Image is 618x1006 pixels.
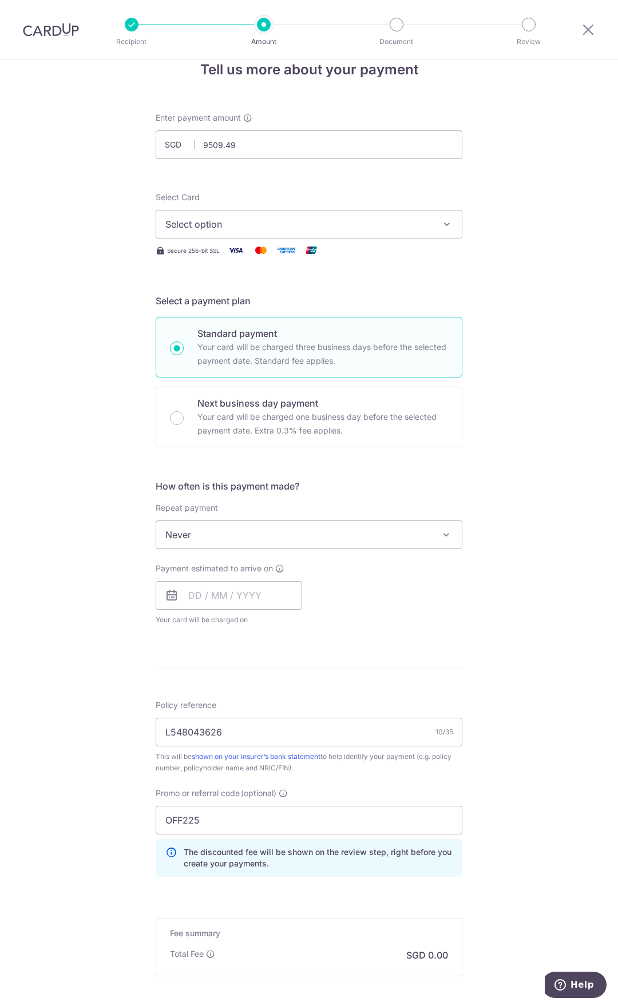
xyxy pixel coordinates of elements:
[197,327,448,340] p: Standard payment
[156,479,462,493] h5: How often is this payment made?
[197,340,448,368] p: Your card will be charged three business days before the selected payment date. Standard fee appl...
[89,36,174,47] p: Recipient
[156,192,200,202] span: translation missing: en.payables.payment_networks.credit_card.summary.labels.select_card
[156,563,273,574] span: Payment estimated to arrive on
[156,581,302,610] input: DD / MM / YYYY
[224,243,247,257] img: Visa
[406,948,448,962] p: SGD 0.00
[156,614,302,626] span: Your card will be charged on
[23,23,79,37] img: CardUp
[156,210,462,238] button: Select option
[165,139,195,150] span: SGD
[167,246,220,255] span: Secure 256-bit SSL
[300,243,323,257] img: Union Pay
[156,112,241,124] span: Enter payment amount
[275,243,298,257] img: American Express
[156,294,462,308] h5: Select a payment plan
[545,972,607,1000] iframe: Opens a widget where you can find more information
[184,846,453,869] p: The discounted fee will be shown on the review step, right before you create your payments.
[156,521,462,548] span: Never
[192,752,320,761] a: shown on your insurer’s bank statement
[221,36,306,47] p: Amount
[165,217,432,231] span: Select option
[170,948,204,960] p: Total Fee
[156,502,218,514] label: Repeat payment
[170,928,448,939] h5: Fee summary
[197,396,448,410] p: Next business day payment
[156,520,462,549] span: Never
[354,36,439,47] p: Document
[156,699,216,711] label: Policy reference
[486,36,571,47] p: Review
[197,410,448,438] p: Your card will be charged one business day before the selected payment date. Extra 0.3% fee applies.
[156,130,462,159] input: 0.00
[435,726,453,738] div: 10/35
[156,751,462,774] div: This will be to help identify your payment (e.g. policy number, policyholder name and NRIC/FIN).
[156,59,462,80] h4: Tell us more about your payment
[249,243,272,257] img: Mastercard
[241,788,276,799] span: (optional)
[156,788,240,799] span: Promo or referral code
